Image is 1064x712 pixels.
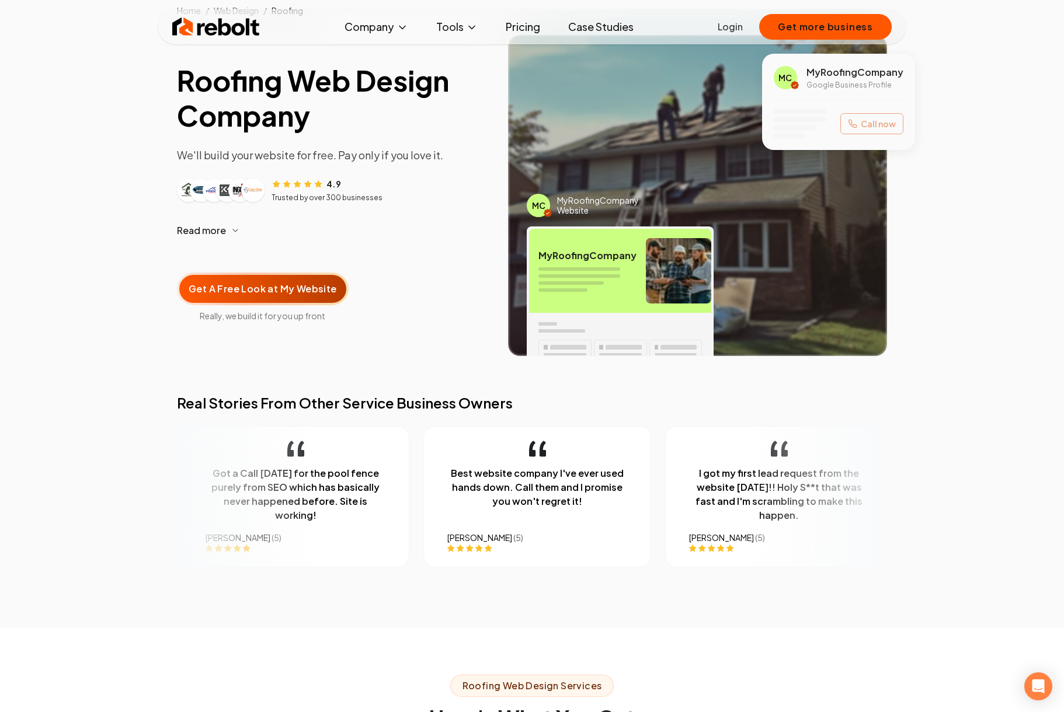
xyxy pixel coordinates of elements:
a: Pricing [496,15,550,39]
span: My Roofing Company Website [557,196,651,216]
img: Customer logo 3 [205,181,224,200]
a: Case Studies [559,15,643,39]
div: [PERSON_NAME] [201,532,381,543]
p: We'll build your website for free. Pay only if you love it. [177,147,489,163]
li: / [206,5,209,16]
span: MC [532,200,545,211]
nav: Breadcrumb [158,5,906,16]
div: Rating: 5 out of 5 stars [684,543,864,553]
span: Really, we build it for you up front [177,310,349,322]
div: Customer logos [177,179,265,202]
div: Rating: 4.9 out of 5 stars [272,177,341,190]
div: Rating: 5 out of 5 stars [201,543,381,553]
span: 4.9 [326,178,341,190]
a: Login [718,20,743,34]
button: Get A Free Look at My Website [177,273,349,305]
article: Customer reviews [177,177,489,203]
img: quotation-mark [766,441,783,457]
p: Google Business Profile [806,81,903,90]
div: [PERSON_NAME] [443,532,623,543]
span: My Roofing Company [806,65,903,79]
span: ( 5 ) [509,532,519,543]
span: My Roofing Company [538,250,637,261]
img: quotation-mark [283,441,300,457]
button: Tools [427,15,487,39]
img: Customer logo 1 [179,181,198,200]
span: Get A Free Look at My Website [189,282,337,296]
a: Get A Free Look at My WebsiteReally, we build it for you up front [177,254,349,322]
div: Rating: 5 out of 5 stars [443,543,623,553]
img: Customer logo 5 [231,181,249,200]
p: Trusted by over 300 businesses [272,193,383,203]
span: Roofing [272,5,303,16]
p: Got a Call [DATE] for the pool fence purely from SEO which has basically never happened before. S... [201,466,381,522]
h2: Real Stories From Other Service Business Owners [177,393,887,412]
div: Open Intercom Messenger [1024,672,1052,700]
span: Web Design [214,5,259,16]
button: Company [335,15,418,39]
img: Rebolt Logo [172,15,260,39]
span: Roofing Web Design Services [450,675,614,697]
span: ( 5 ) [750,532,760,543]
span: ( 5 ) [267,532,277,543]
p: I got my first lead request from the website [DATE]!! Holy S**t that was fast and I'm scrambling ... [684,466,864,522]
img: Image of completed Roofing job [508,35,887,356]
img: quotation-mark [524,441,541,457]
a: Home [177,5,201,16]
img: Customer logo 2 [192,181,211,200]
span: MC [778,72,792,83]
img: Roofing team [646,238,711,303]
h1: Roofing Web Design Company [177,63,489,133]
li: / [263,5,267,16]
img: Customer logo 4 [218,181,237,200]
p: Best website company I've ever used hands down. Call them and I promise you won't regret it! [443,466,623,508]
button: Get more business [759,14,892,40]
div: [PERSON_NAME] [684,532,864,543]
img: Customer logo 6 [244,181,262,200]
button: Read more [177,217,489,245]
span: Read more [177,224,226,238]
